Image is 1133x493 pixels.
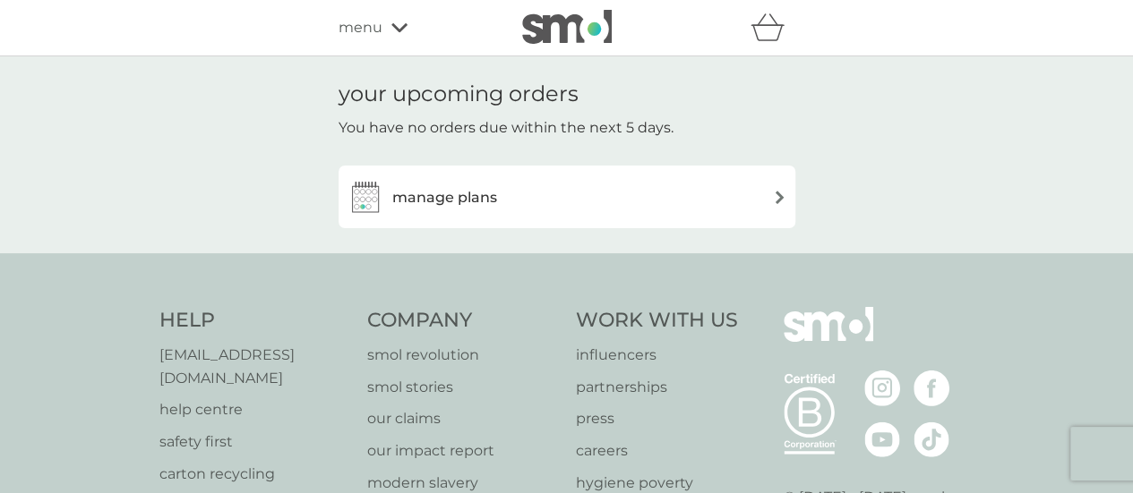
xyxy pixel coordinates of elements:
a: our claims [367,407,558,430]
a: partnerships [576,376,738,399]
img: visit the smol Facebook page [914,370,949,406]
img: visit the smol Instagram page [864,370,900,406]
a: safety first [159,430,350,454]
a: influencers [576,344,738,367]
a: our impact report [367,439,558,463]
h4: Company [367,307,558,335]
img: visit the smol Youtube page [864,421,900,457]
h4: Help [159,307,350,335]
a: help centre [159,398,350,421]
h1: your upcoming orders [339,81,579,107]
img: smol [522,10,612,44]
a: careers [576,439,738,463]
div: basket [751,10,795,46]
img: visit the smol Tiktok page [914,421,949,457]
span: menu [339,16,382,39]
p: You have no orders due within the next 5 days. [339,116,674,140]
img: arrow right [773,191,786,204]
a: carton recycling [159,463,350,486]
h3: manage plans [392,186,497,209]
img: smol [784,307,873,368]
h4: Work With Us [576,307,738,335]
a: smol revolution [367,344,558,367]
a: smol stories [367,376,558,399]
a: press [576,407,738,430]
a: [EMAIL_ADDRESS][DOMAIN_NAME] [159,344,350,389]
